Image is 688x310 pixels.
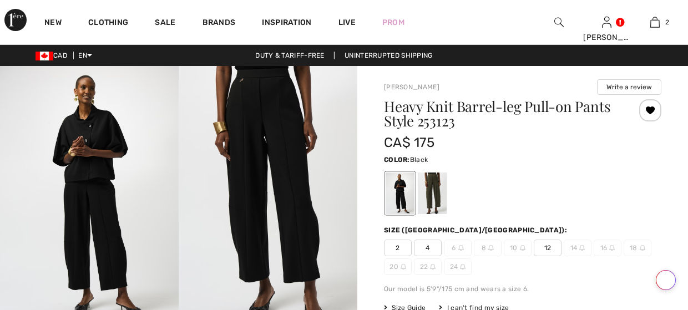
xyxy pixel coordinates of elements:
a: Live [338,17,356,28]
div: Black [386,172,414,214]
a: Prom [382,17,404,28]
span: 12 [534,240,561,256]
img: search the website [554,16,564,29]
img: 1ère Avenue [4,9,27,31]
span: CA$ 175 [384,135,434,150]
span: 16 [594,240,621,256]
div: Our model is 5'9"/175 cm and wears a size 6. [384,284,661,294]
div: Avocado [418,172,447,214]
span: 6 [444,240,472,256]
a: Clothing [88,18,128,29]
button: Write a review [597,79,661,95]
a: New [44,18,62,29]
span: EN [78,52,92,59]
div: Size ([GEOGRAPHIC_DATA]/[GEOGRAPHIC_DATA]): [384,225,569,235]
a: Brands [203,18,236,29]
span: 10 [504,240,532,256]
span: 2 [665,17,669,27]
img: ring-m.svg [488,245,494,251]
span: 22 [414,258,442,275]
span: 14 [564,240,591,256]
span: Color: [384,156,410,164]
span: 24 [444,258,472,275]
img: ring-m.svg [609,245,615,251]
span: 8 [474,240,502,256]
a: [PERSON_NAME] [384,83,439,91]
img: ring-m.svg [579,245,585,251]
img: ring-m.svg [520,245,525,251]
img: ring-m.svg [430,264,436,270]
a: Sale [155,18,175,29]
span: 20 [384,258,412,275]
span: CAD [36,52,72,59]
span: Inspiration [262,18,311,29]
div: [PERSON_NAME] [583,32,630,43]
img: ring-m.svg [401,264,406,270]
span: 2 [384,240,412,256]
img: My Bag [650,16,660,29]
img: My Info [602,16,611,29]
a: Sign In [602,17,611,27]
h1: Heavy Knit Barrel-leg Pull-on Pants Style 253123 [384,99,615,128]
img: ring-m.svg [458,245,464,251]
span: 4 [414,240,442,256]
img: ring-m.svg [460,264,466,270]
a: 2 [631,16,679,29]
span: Black [410,156,428,164]
img: Canadian Dollar [36,52,53,60]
